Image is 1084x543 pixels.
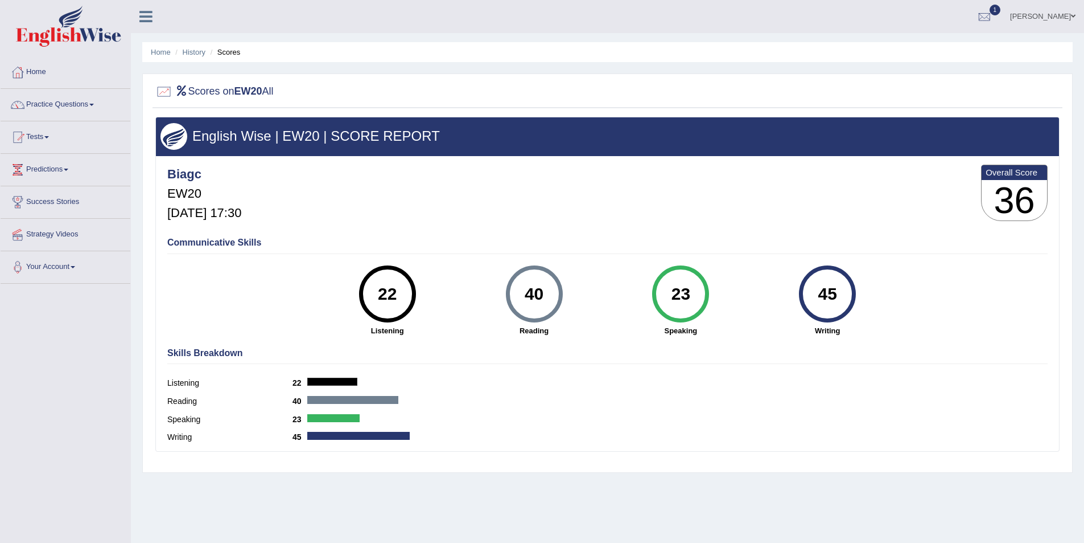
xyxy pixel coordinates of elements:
a: Strategy Videos [1,219,130,247]
label: Reading [167,395,292,407]
h2: Scores on All [155,83,274,100]
a: Home [151,48,171,56]
b: Overall Score [986,168,1043,177]
strong: Writing [760,325,895,336]
label: Speaking [167,414,292,426]
a: Success Stories [1,186,130,215]
b: 40 [292,397,307,406]
div: 22 [366,270,408,318]
a: Practice Questions [1,89,130,117]
strong: Speaking [613,325,748,336]
strong: Reading [467,325,602,336]
label: Listening [167,377,292,389]
img: wings.png [160,123,187,150]
a: History [183,48,205,56]
h3: 36 [982,180,1047,221]
label: Writing [167,431,292,443]
a: Home [1,56,130,85]
div: 40 [513,270,555,318]
b: EW20 [234,85,262,97]
h5: EW20 [167,187,241,201]
h4: Skills Breakdown [167,348,1048,358]
a: Your Account [1,251,130,280]
li: Scores [208,47,241,58]
a: Predictions [1,154,130,182]
b: 22 [292,378,307,387]
h3: English Wise | EW20 | SCORE REPORT [160,129,1054,144]
strong: Listening [320,325,455,336]
div: 45 [807,270,848,318]
span: 1 [990,5,1001,15]
div: 23 [660,270,702,318]
a: Tests [1,121,130,150]
b: 45 [292,432,307,442]
h4: Biagc [167,168,241,181]
h5: [DATE] 17:30 [167,206,241,220]
h4: Communicative Skills [167,238,1048,248]
b: 23 [292,415,307,424]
